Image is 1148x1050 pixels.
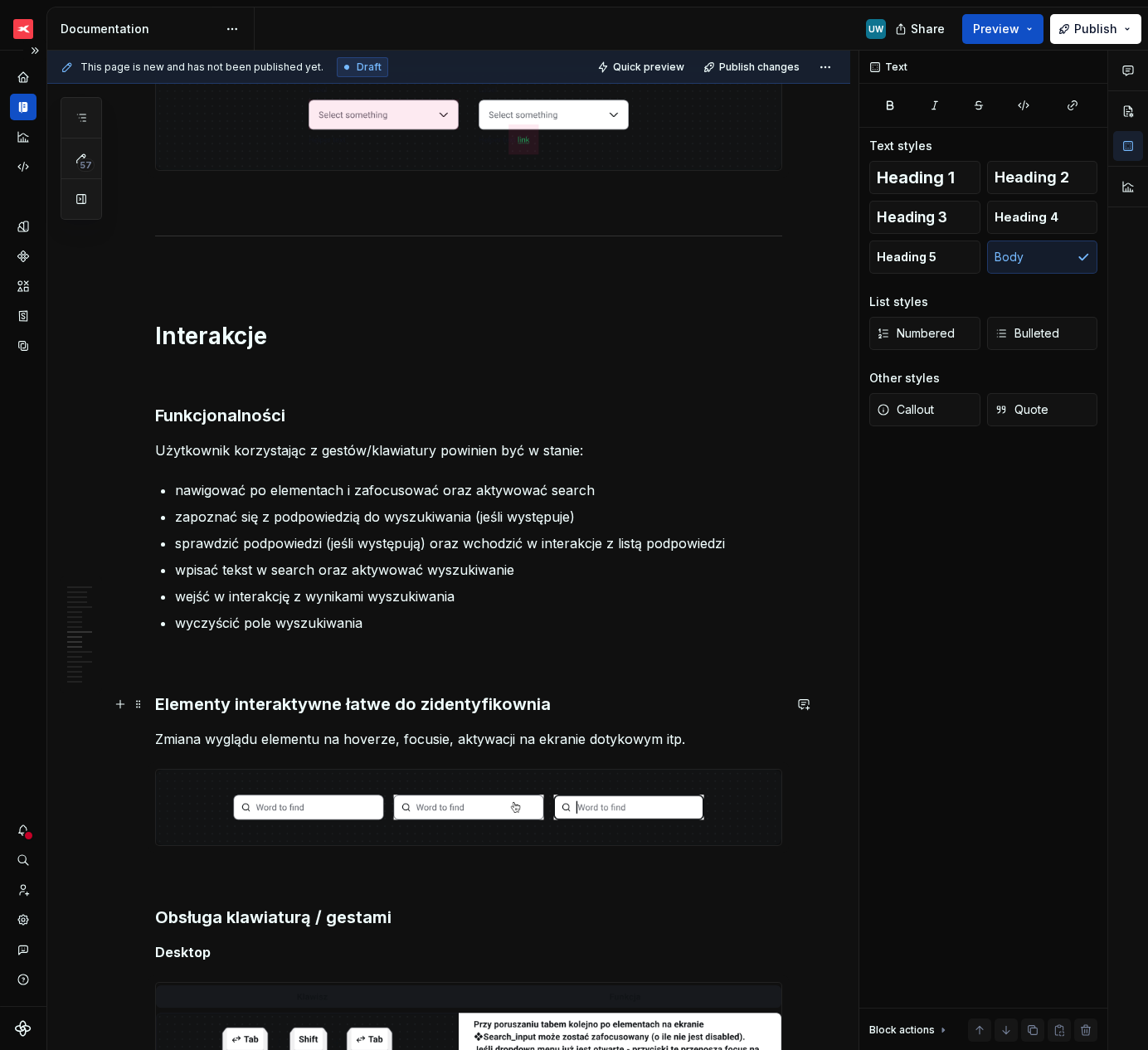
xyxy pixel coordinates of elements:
[987,393,1098,426] button: Quote
[175,560,782,580] p: wpisać tekst w search oraz aktywować wyszukiwanie
[10,273,36,299] a: Assets
[877,401,934,418] span: Callout
[155,944,211,960] strong: Desktop
[155,321,782,351] h1: Interakcje
[61,21,217,37] div: Documentation
[10,303,36,329] a: Storybook stories
[995,401,1048,418] span: Quote
[1050,14,1141,44] button: Publish
[869,370,940,386] div: Other styles
[10,817,36,843] button: Notifications
[869,317,980,350] button: Numbered
[155,729,782,749] p: Zmiana wyglądu elementu na hoverze, focusie, aktywacji na ekranie dotykowym itp.
[175,507,782,527] p: zapoznać się z podpowiedzią do wyszukiwania (jeśli występuje)
[869,201,980,234] button: Heading 3
[877,249,936,265] span: Heading 5
[10,124,36,150] a: Analytics
[357,61,382,74] span: Draft
[155,906,782,929] h3: Obsługa klawiaturą / gestami
[175,586,782,606] p: wejść w interakcję z wynikami wyszukiwania
[877,325,955,342] span: Numbered
[175,533,782,553] p: sprawdzić podpowiedzi (jeśli występują) oraz wchodzić w interakcje z listą podpowiedzi
[869,294,928,310] div: List styles
[10,847,36,873] button: Search ⌘K
[987,201,1098,234] button: Heading 4
[962,14,1043,44] button: Preview
[10,936,36,963] button: Contact support
[10,153,36,180] a: Code automation
[175,480,782,500] p: nawigować po elementach i zafocusować oraz aktywować search
[719,61,800,74] span: Publish changes
[10,94,36,120] a: Documentation
[973,21,1019,37] span: Preview
[613,61,684,74] span: Quick preview
[877,169,955,186] span: Heading 1
[592,56,692,79] button: Quick preview
[23,39,46,62] button: Expand sidebar
[869,1018,950,1042] div: Block actions
[155,404,782,427] h3: Funkcjonalności
[10,213,36,240] a: Design tokens
[869,161,980,194] button: Heading 1
[80,61,323,74] span: This page is new and has not been published yet.
[13,19,33,39] img: 69bde2f7-25a0-4577-ad58-aa8b0b39a544.png
[10,333,36,359] a: Data sources
[15,1020,32,1037] svg: Supernova Logo
[10,907,36,933] a: Settings
[995,169,1069,186] span: Heading 2
[869,393,980,426] button: Callout
[77,158,95,172] span: 57
[869,1023,935,1037] div: Block actions
[995,325,1059,342] span: Bulleted
[869,138,932,154] div: Text styles
[868,22,883,36] div: UW
[869,241,980,274] button: Heading 5
[877,209,947,226] span: Heading 3
[987,161,1098,194] button: Heading 2
[156,770,781,845] img: e70f5785-3b9d-4db5-b6f6-f9868770eeab.png
[1074,21,1117,37] span: Publish
[995,209,1058,226] span: Heading 4
[911,21,945,37] span: Share
[887,14,956,44] button: Share
[698,56,807,79] button: Publish changes
[10,243,36,270] a: Components
[155,693,782,716] h3: Elementy interaktywne łatwe do zidentyfikownia
[987,317,1098,350] button: Bulleted
[155,440,782,460] p: Użytkownik korzystając z gestów/klawiatury powinien być w stanie:
[10,877,36,903] a: Invite team
[156,65,781,170] img: c7b3da4b-c030-4585-859b-74dd1617ae4c.png
[175,613,782,633] p: wyczyścić pole wyszukiwania
[10,64,36,90] a: Home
